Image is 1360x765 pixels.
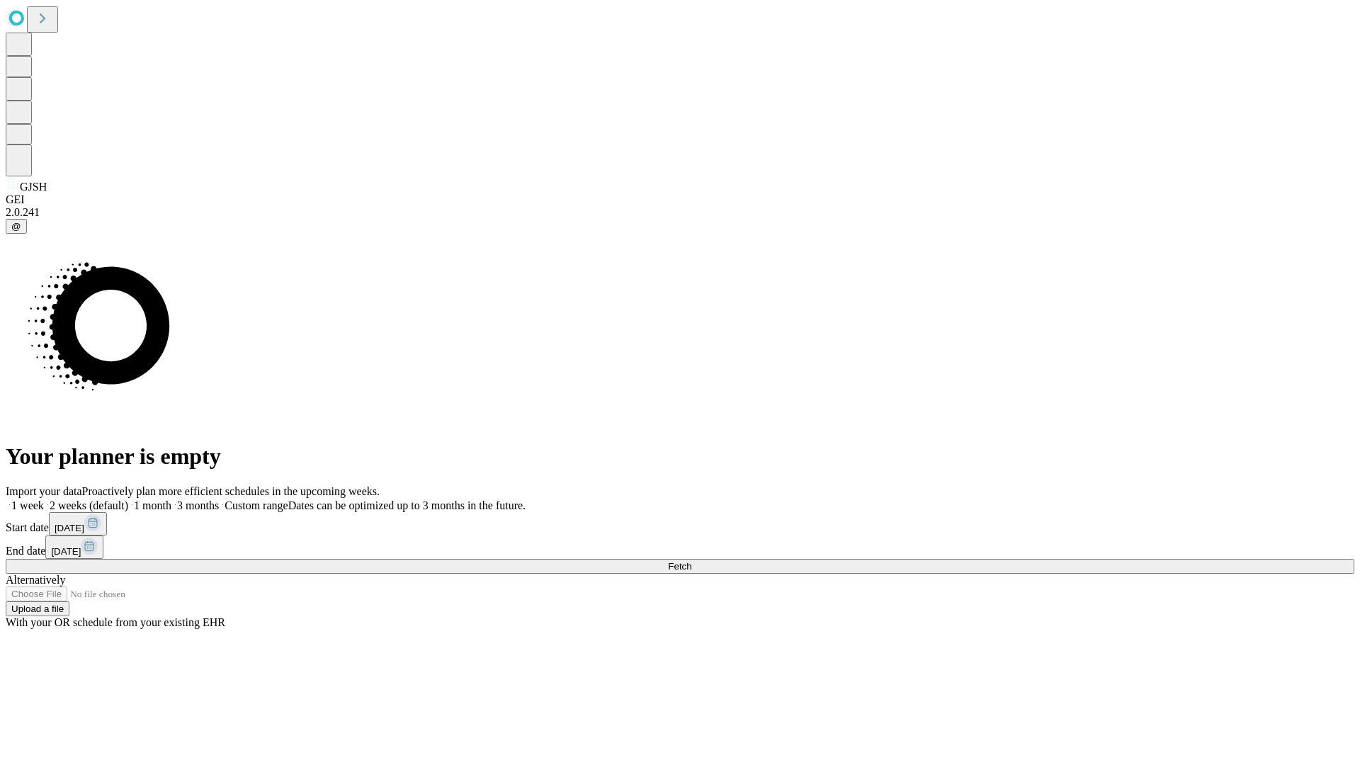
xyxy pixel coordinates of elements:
button: [DATE] [45,535,103,559]
button: [DATE] [49,512,107,535]
span: Import your data [6,485,82,497]
button: Upload a file [6,601,69,616]
span: GJSH [20,181,47,193]
span: 3 months [177,499,219,511]
div: Start date [6,512,1354,535]
span: Dates can be optimized up to 3 months in the future. [288,499,526,511]
div: End date [6,535,1354,559]
span: Alternatively [6,574,65,586]
div: 2.0.241 [6,206,1354,219]
span: 1 month [134,499,171,511]
span: [DATE] [55,523,84,533]
span: Fetch [668,561,691,572]
span: 1 week [11,499,44,511]
div: GEI [6,193,1354,206]
span: [DATE] [51,546,81,557]
span: With your OR schedule from your existing EHR [6,616,225,628]
h1: Your planner is empty [6,443,1354,470]
span: 2 weeks (default) [50,499,128,511]
button: Fetch [6,559,1354,574]
span: @ [11,221,21,232]
button: @ [6,219,27,234]
span: Proactively plan more efficient schedules in the upcoming weeks. [82,485,380,497]
span: Custom range [225,499,288,511]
